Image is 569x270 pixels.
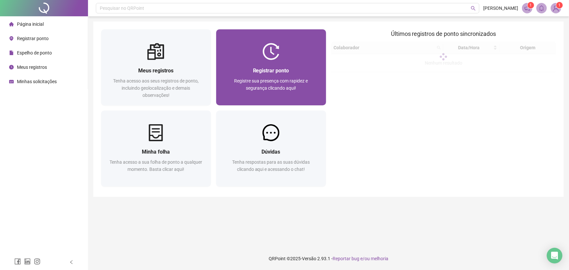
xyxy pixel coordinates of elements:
[232,159,310,172] span: Tenha respostas para as suas dúvidas clicando aqui e acessando o chat!
[24,258,31,265] span: linkedin
[101,111,211,187] a: Minha folhaTenha acesso a sua folha de ponto a qualquer momento. Basta clicar aqui!
[539,5,545,11] span: bell
[101,29,211,105] a: Meus registrosTenha acesso aos seus registros de ponto, incluindo geolocalização e demais observa...
[471,6,476,11] span: search
[547,248,562,263] div: Open Intercom Messenger
[17,36,49,41] span: Registrar ponto
[253,67,289,74] span: Registrar ponto
[9,65,14,69] span: clock-circle
[17,79,57,84] span: Minhas solicitações
[551,3,561,13] img: 10981
[110,159,202,172] span: Tenha acesso a sua folha de ponto a qualquer momento. Basta clicar aqui!
[524,5,530,11] span: notification
[216,111,326,187] a: DúvidasTenha respostas para as suas dúvidas clicando aqui e acessando o chat!
[333,256,388,261] span: Reportar bug e/ou melhoria
[302,256,316,261] span: Versão
[391,30,496,37] span: Últimos registros de ponto sincronizados
[483,5,518,12] span: [PERSON_NAME]
[262,149,280,155] span: Dúvidas
[528,2,534,8] sup: 1
[88,247,569,270] footer: QRPoint © 2025 - 2.93.1 -
[216,29,326,105] a: Registrar pontoRegistre sua presença com rapidez e segurança clicando aqui!
[113,78,199,98] span: Tenha acesso aos seus registros de ponto, incluindo geolocalização e demais observações!
[9,79,14,84] span: schedule
[34,258,40,265] span: instagram
[9,36,14,41] span: environment
[530,3,532,7] span: 1
[9,22,14,26] span: home
[138,67,173,74] span: Meus registros
[556,2,563,8] sup: Atualize o seu contato no menu Meus Dados
[17,65,47,70] span: Meus registros
[17,50,52,55] span: Espelho de ponto
[142,149,170,155] span: Minha folha
[17,22,44,27] span: Página inicial
[69,260,74,264] span: left
[234,78,308,91] span: Registre sua presença com rapidez e segurança clicando aqui!
[9,51,14,55] span: file
[14,258,21,265] span: facebook
[559,3,561,7] span: 1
